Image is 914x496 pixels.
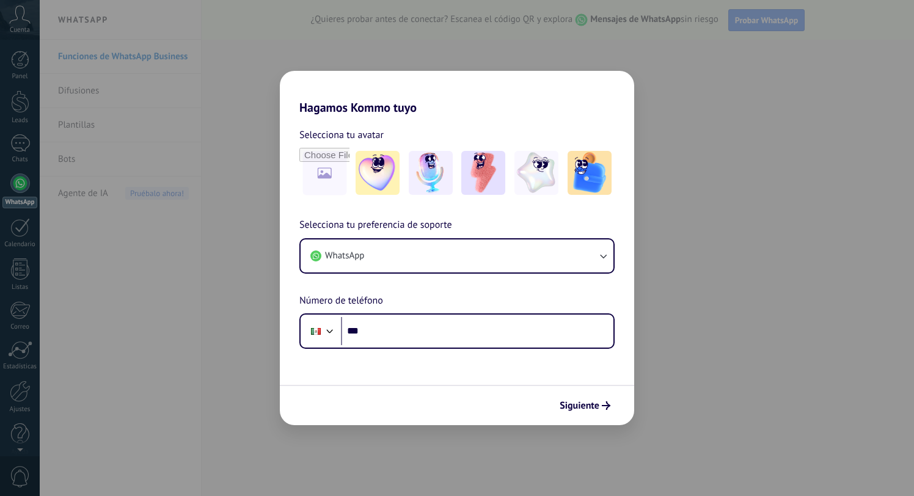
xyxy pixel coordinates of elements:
span: Número de teléfono [299,293,383,309]
button: Siguiente [554,395,616,416]
span: Siguiente [560,401,599,410]
span: WhatsApp [325,250,364,262]
span: Selecciona tu avatar [299,127,384,143]
img: -5.jpeg [568,151,612,195]
img: -2.jpeg [409,151,453,195]
h2: Hagamos Kommo tuyo [280,71,634,115]
button: WhatsApp [301,239,613,272]
img: -1.jpeg [356,151,400,195]
img: -4.jpeg [514,151,558,195]
img: -3.jpeg [461,151,505,195]
div: Mexico: + 52 [304,318,327,344]
span: Selecciona tu preferencia de soporte [299,217,452,233]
